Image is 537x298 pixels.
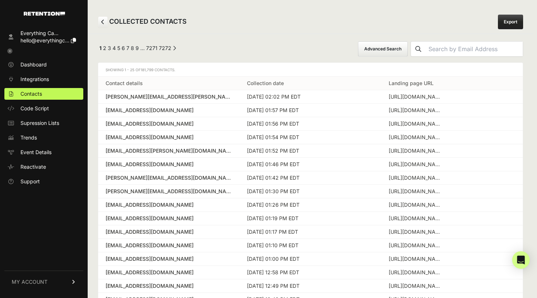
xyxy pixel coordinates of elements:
div: https://everysacredsunday.com/ [389,93,443,100]
em: Page 1 [99,45,102,51]
span: Support [20,178,40,185]
span: 181,799 Contacts. [141,68,175,72]
span: MY ACCOUNT [12,278,47,286]
a: [EMAIL_ADDRESS][DOMAIN_NAME] [106,255,232,263]
a: Page 5 [117,45,120,51]
a: [PERSON_NAME][EMAIL_ADDRESS][PERSON_NAME][DOMAIN_NAME] [106,93,232,100]
div: Everything Ca... [20,30,76,37]
div: https://everythingcatholic.com/?gad_source=1&gad_campaignid=20712651779&gclid=EAIaIQobChMI1KTgk9e... [389,107,443,114]
a: Supression Lists [4,117,83,129]
td: [DATE] 01:26 PM EDT [240,198,381,212]
span: Reactivate [20,163,46,171]
div: Pagination [98,45,176,54]
div: https://everysacredsunday.com/pages/the-catechism [389,255,443,263]
a: [EMAIL_ADDRESS][DOMAIN_NAME] [106,201,232,209]
a: [EMAIL_ADDRESS][DOMAIN_NAME] [106,134,232,141]
a: Page 8 [131,45,134,51]
h2: COLLECTED CONTACTS [98,16,187,27]
a: Export [498,15,523,29]
a: Page 7271 [146,45,157,51]
span: Showing 1 - 25 of [106,68,175,72]
a: Event Details [4,146,83,158]
a: [EMAIL_ADDRESS][DOMAIN_NAME] [106,107,232,114]
a: [EMAIL_ADDRESS][DOMAIN_NAME] [106,282,232,290]
td: [DATE] 01:19 PM EDT [240,212,381,225]
td: [DATE] 01:42 PM EDT [240,171,381,185]
button: Advanced Search [358,41,408,57]
div: https://everysacredsunday.com/pages/the-journal [389,201,443,209]
div: https://everysacredsunday.com/pages/the-catechism [389,120,443,127]
a: Everything Ca... hello@everythingc... [4,27,83,46]
td: [DATE] 01:17 PM EDT [240,225,381,239]
a: Dashboard [4,59,83,70]
a: [EMAIL_ADDRESS][DOMAIN_NAME] [106,120,232,127]
td: [DATE] 12:58 PM EDT [240,266,381,279]
span: hello@everythingc... [20,37,69,43]
span: Code Script [20,105,49,112]
div: Open Intercom Messenger [512,251,530,269]
div: https://everythingcatholic.com/products/frankincense-myrrh-beeswax-candle?utm_content=Facebook_UA... [389,228,443,236]
div: https://everythingcatholic.com/products/beard-body-oil-multi-pack?utm_content=Facebook_UA&utm_sou... [389,161,443,168]
a: Page 4 [113,45,116,51]
a: Collection date [247,80,284,86]
a: [EMAIL_ADDRESS][DOMAIN_NAME] [106,161,232,168]
img: Retention.com [24,12,65,16]
td: [DATE] 12:49 PM EDT [240,279,381,293]
div: https://everysacredsunday.com/ [389,269,443,276]
a: Page 9 [136,45,139,51]
input: Search by Email Address [426,42,523,56]
a: Landing page URL [389,80,434,86]
a: Page 7272 [159,45,171,51]
div: https://everythingcatholic.com/products/chrism-beeswax-candle?gad_source=1&gad_campaignid=2071265... [389,188,443,195]
span: Trends [20,134,37,141]
span: Event Details [20,149,52,156]
td: [DATE] 01:54 PM EDT [240,131,381,144]
a: Contact details [106,80,143,86]
div: https://fullofgracewellness.com/group-coaching/?utm_source=facebook&utm_medium=ads&utm_campaign=f... [389,134,443,141]
td: [DATE] 02:02 PM EDT [240,90,381,104]
a: [EMAIL_ADDRESS][PERSON_NAME][DOMAIN_NAME] [106,147,232,154]
div: https://clunymedia.com/products/the-theology-of-history-in-saint-bonaventure?srsltid=AfmBOorrImzJ... [389,242,443,249]
a: Page 7 [126,45,129,51]
span: Supression Lists [20,119,59,127]
a: Code Script [4,103,83,114]
td: [DATE] 01:30 PM EDT [240,185,381,198]
span: Contacts [20,90,42,98]
a: [PERSON_NAME][EMAIL_ADDRESS][DOMAIN_NAME] [106,174,232,182]
td: [DATE] 01:00 PM EDT [240,252,381,266]
a: [EMAIL_ADDRESS][DOMAIN_NAME] [106,269,232,276]
div: https://everythingcatholic.com/products/chrism-wax-tarts-1?utm_content=120236844145880311&utm_sou... [389,282,443,290]
a: [PERSON_NAME][EMAIL_ADDRESS][DOMAIN_NAME] [106,188,232,195]
a: Trends [4,132,83,144]
a: Support [4,176,83,187]
a: [EMAIL_ADDRESS][DOMAIN_NAME] [106,215,232,222]
span: Integrations [20,76,49,83]
a: Reactivate [4,161,83,173]
a: [EMAIL_ADDRESS][DOMAIN_NAME] [106,228,232,236]
a: [EMAIL_ADDRESS][DOMAIN_NAME] [106,242,232,249]
td: [DATE] 01:57 PM EDT [240,104,381,117]
a: Integrations [4,73,83,85]
td: [DATE] 01:52 PM EDT [240,144,381,158]
div: https://everythingcatholic.com/ [389,215,443,222]
span: … [140,45,145,51]
div: https://everythingcatholic.com/blogs/our-blog/7-unusual-patron-saints-you-should-know?srsltid=Afm... [389,147,443,154]
a: Page 6 [122,45,125,51]
a: Contacts [4,88,83,100]
a: Page 3 [108,45,111,51]
a: Page 2 [103,45,106,51]
a: MY ACCOUNT [4,271,83,293]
